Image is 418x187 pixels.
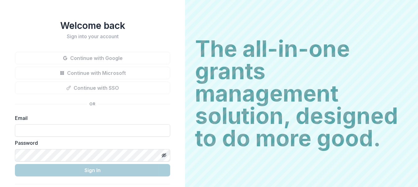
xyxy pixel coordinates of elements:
button: Continue with SSO [15,82,170,94]
button: Toggle password visibility [159,150,169,160]
h2: Sign into your account [15,34,170,39]
button: Continue with Google [15,52,170,64]
h1: Welcome back [15,20,170,31]
button: Sign In [15,164,170,176]
button: Continue with Microsoft [15,67,170,79]
label: Email [15,114,166,122]
label: Password [15,139,166,147]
